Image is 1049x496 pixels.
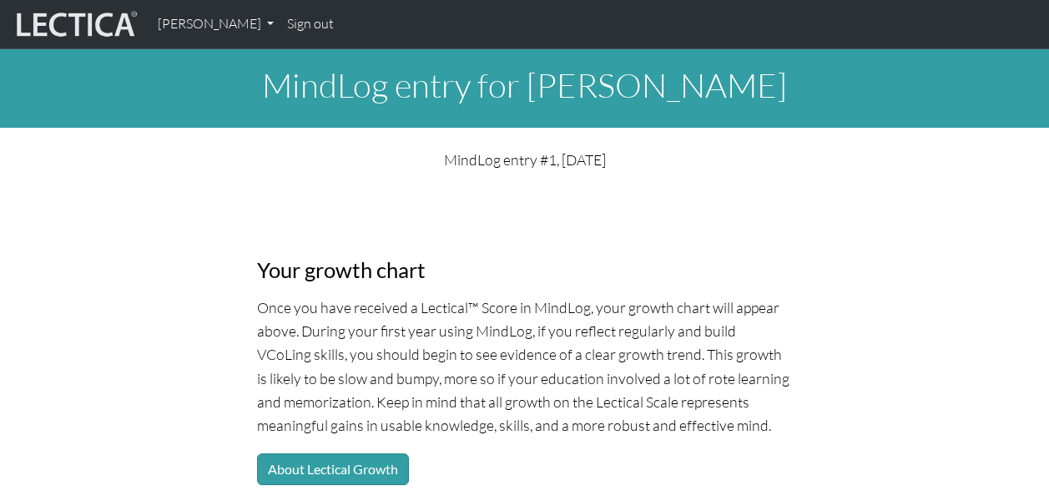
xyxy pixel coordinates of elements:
img: lecticalive [13,8,138,40]
h3: Your growth chart [257,257,792,283]
button: About Lectical Growth [257,453,409,485]
a: Sign out [280,7,340,42]
a: [PERSON_NAME] [151,7,280,42]
p: MindLog entry #1, [DATE] [257,148,792,171]
p: Once you have received a Lectical™ Score in MindLog, your growth chart will appear above. During ... [257,296,792,437]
